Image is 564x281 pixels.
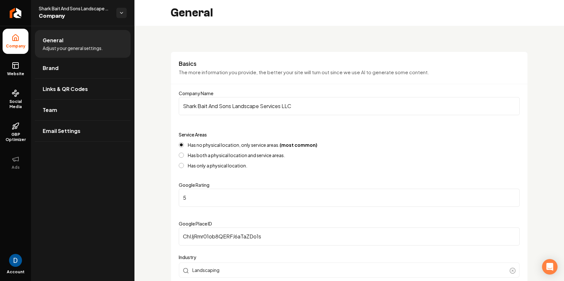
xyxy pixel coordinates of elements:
[35,100,131,120] a: Team
[39,5,111,12] span: Shark Bait And Sons Landscape Services LLC
[542,259,558,275] div: Open Intercom Messenger
[179,132,207,137] label: Service Areas
[35,79,131,99] a: Links & QR Codes
[179,189,520,207] input: Google Rating
[43,85,88,93] span: Links & QR Codes
[10,8,22,18] img: Rebolt Logo
[188,153,285,157] label: Has both a physical location and service areas.
[9,254,22,267] img: David Rice
[3,99,28,109] span: Social Media
[3,132,28,142] span: GBP Optimizer
[179,221,212,226] label: Google Place ID
[3,56,28,82] a: Website
[35,58,131,78] a: Brand
[43,45,103,51] span: Adjust your general settings.
[188,163,247,168] label: Has only a physical location.
[179,182,209,188] label: Google Rating
[39,12,111,21] span: Company
[179,97,520,115] input: Company Name
[43,36,63,44] span: General
[171,6,213,19] h2: General
[188,143,317,147] label: Has no physical location, only service areas.
[179,253,520,261] label: Industry
[9,254,22,267] button: Open user button
[179,69,520,76] p: The more information you provide, the better your site will turn out since we use AI to generate ...
[179,90,213,96] label: Company Name
[7,269,25,275] span: Account
[43,64,59,72] span: Brand
[3,150,28,175] button: Ads
[179,227,520,246] input: Google Place ID
[3,117,28,147] a: GBP Optimizer
[43,127,80,135] span: Email Settings
[3,44,28,49] span: Company
[43,106,57,114] span: Team
[9,165,22,170] span: Ads
[3,84,28,115] a: Social Media
[35,121,131,141] a: Email Settings
[5,71,27,76] span: Website
[179,60,520,67] h3: Basics
[280,142,317,148] strong: (most common)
